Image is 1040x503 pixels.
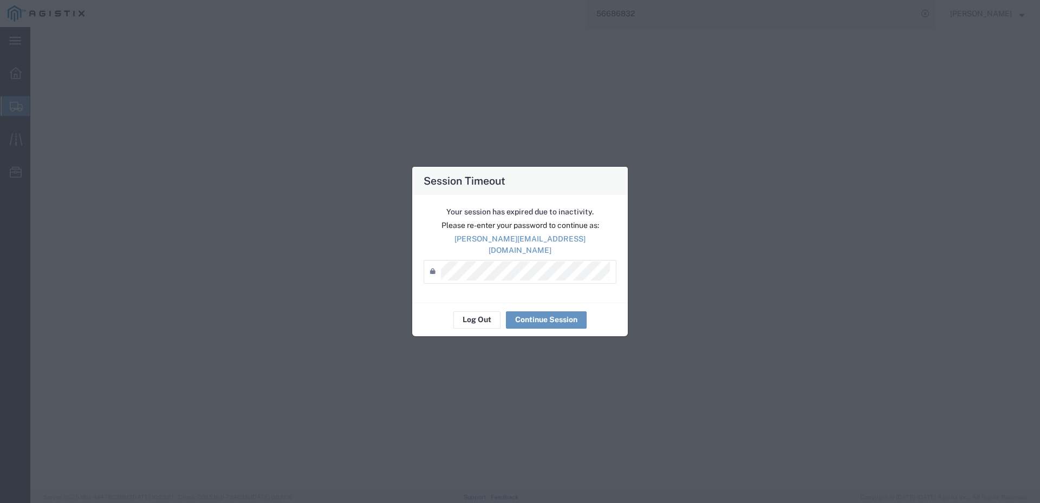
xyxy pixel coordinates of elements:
[424,206,616,218] p: Your session has expired due to inactivity.
[453,311,500,329] button: Log Out
[424,220,616,231] p: Please re-enter your password to continue as:
[424,233,616,256] p: [PERSON_NAME][EMAIL_ADDRESS][DOMAIN_NAME]
[424,173,505,188] h4: Session Timeout
[506,311,587,329] button: Continue Session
